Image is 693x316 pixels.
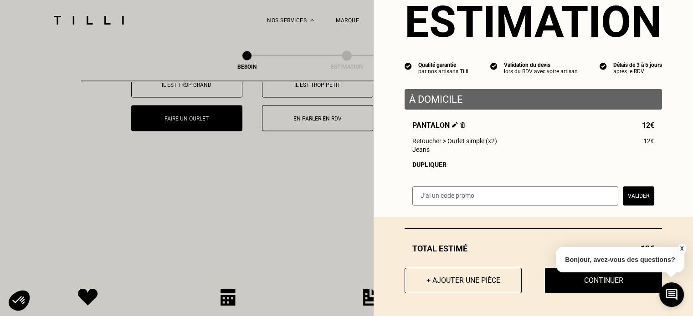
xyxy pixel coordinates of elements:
span: 12€ [642,121,654,130]
span: 12€ [643,137,654,145]
input: J‘ai un code promo [412,186,618,206]
p: À domicile [409,94,657,105]
div: Délais de 3 à 5 jours [613,62,662,68]
p: Bonjour, avez-vous des questions? [556,247,684,272]
img: Éditer [452,122,458,128]
span: Retoucher > Ourlet simple (x2) [412,137,497,145]
button: Valider [623,186,654,206]
img: icon list info [600,62,607,70]
img: icon list info [490,62,498,70]
div: lors du RDV avec votre artisan [504,68,578,75]
span: Jeans [412,146,430,153]
span: Pantalon [412,121,465,130]
div: Dupliquer [412,161,654,168]
div: Qualité garantie [418,62,468,68]
button: Continuer [545,268,662,293]
div: après le RDV [613,68,662,75]
button: X [677,244,686,254]
button: + Ajouter une pièce [405,268,522,293]
div: Validation du devis [504,62,578,68]
img: Supprimer [460,122,465,128]
img: icon list info [405,62,412,70]
div: Total estimé [405,244,662,253]
div: par nos artisans Tilli [418,68,468,75]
